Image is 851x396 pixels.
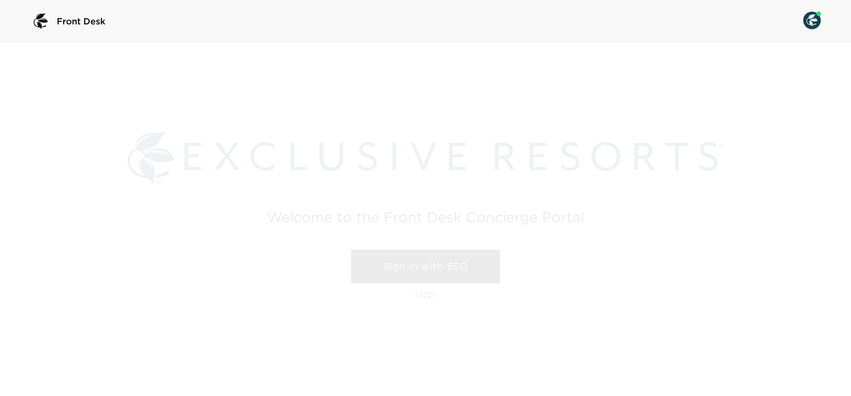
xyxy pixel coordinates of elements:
[267,210,584,224] h2: Welcome to the Front Desk Concierge Portal
[128,132,723,184] img: Exclusive Resorts logo
[415,290,437,299] p: v3227
[803,12,821,29] img: User
[351,250,500,283] a: Sign in with SSO
[30,11,51,32] img: logo
[57,15,105,27] span: Front Desk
